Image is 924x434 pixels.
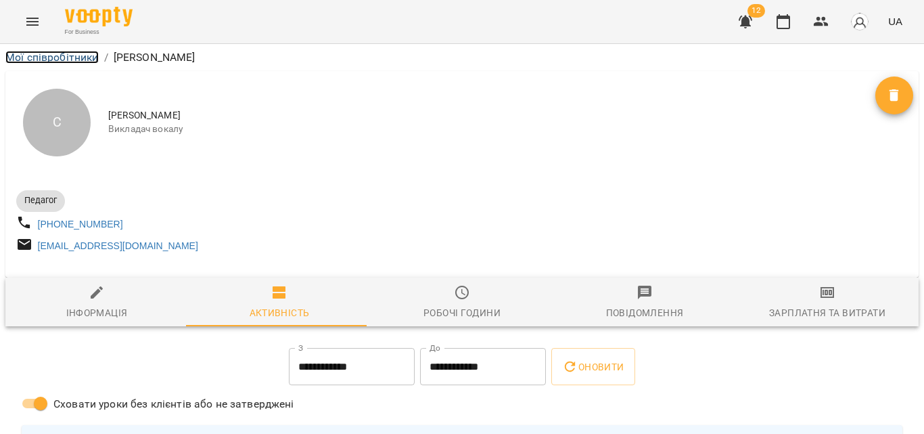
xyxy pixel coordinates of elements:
[53,396,294,412] span: Сховати уроки без клієнтів або не затверджені
[250,305,310,321] div: Активність
[104,49,108,66] li: /
[5,51,99,64] a: Мої співробітники
[16,5,49,38] button: Menu
[16,194,65,207] span: Педагог
[23,89,91,156] div: С
[606,305,684,321] div: Повідомлення
[38,240,198,251] a: [EMAIL_ADDRESS][DOMAIN_NAME]
[888,14,902,28] span: UA
[66,305,128,321] div: Інформація
[883,9,908,34] button: UA
[114,49,195,66] p: [PERSON_NAME]
[551,348,634,386] button: Оновити
[108,123,875,136] span: Викладач вокалу
[423,305,501,321] div: Робочі години
[850,12,869,31] img: avatar_s.png
[875,77,913,114] button: Видалити
[747,4,765,18] span: 12
[108,109,875,123] span: [PERSON_NAME]
[769,305,885,321] div: Зарплатня та Витрати
[65,28,133,37] span: For Business
[38,219,123,230] a: [PHONE_NUMBER]
[5,49,919,66] nav: breadcrumb
[65,7,133,26] img: Voopty Logo
[562,359,624,375] span: Оновити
